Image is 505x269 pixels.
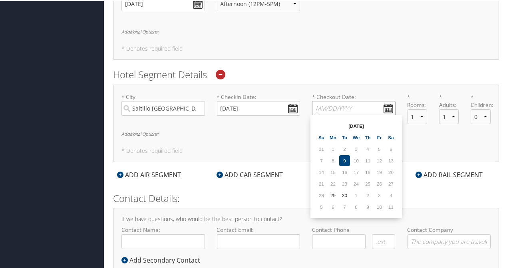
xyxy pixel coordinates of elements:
[374,154,385,165] td: 12
[121,92,205,115] label: * City
[374,201,385,212] td: 10
[316,189,327,200] td: 28
[312,92,396,115] label: * Checkout Date:
[339,143,350,154] td: 2
[121,216,491,221] h4: If we have questions, who would be the best person to contact?
[121,147,491,153] h5: * Denotes required field
[408,92,427,109] label: * Rooms:
[328,120,385,131] th: [DATE]
[312,100,396,115] input: * Checkout Date:
[386,201,396,212] td: 11
[217,233,300,248] input: Contact Email:
[328,178,338,188] td: 22
[362,201,373,212] td: 9
[213,169,287,179] div: ADD CAR SEGMENT
[386,131,396,142] th: Sa
[312,225,396,233] label: Contact Phone
[316,201,327,212] td: 5
[217,225,300,248] label: Contact Email:
[316,178,327,188] td: 21
[328,201,338,212] td: 6
[121,233,205,248] input: Contact Name:
[362,189,373,200] td: 2
[113,67,499,81] h2: Hotel Segment Details
[217,92,300,115] label: * Checkin Date:
[316,154,327,165] td: 7
[351,178,362,188] td: 24
[328,154,338,165] td: 8
[362,166,373,177] td: 18
[408,225,491,248] label: Contact Company
[316,143,327,154] td: 31
[351,166,362,177] td: 17
[121,29,491,33] h6: Additional Options:
[386,154,396,165] td: 13
[113,191,499,204] h2: Contact Details:
[386,178,396,188] td: 27
[316,131,327,142] th: Su
[362,131,373,142] th: Th
[217,100,300,115] input: * Checkin Date:
[351,154,362,165] td: 10
[339,189,350,200] td: 30
[121,255,204,264] div: Add Secondary Contact
[121,45,491,51] h5: * Denotes required field
[362,154,373,165] td: 11
[439,92,459,109] label: * Adults:
[113,169,185,179] div: ADD AIR SEGMENT
[471,92,490,109] label: * Children:
[386,166,396,177] td: 20
[372,233,396,248] input: .ext
[351,131,362,142] th: We
[339,154,350,165] td: 9
[374,143,385,154] td: 5
[374,189,385,200] td: 3
[121,225,205,248] label: Contact Name:
[374,178,385,188] td: 26
[316,166,327,177] td: 14
[328,166,338,177] td: 15
[351,189,362,200] td: 1
[412,169,487,179] div: ADD RAIL SEGMENT
[339,166,350,177] td: 16
[339,131,350,142] th: Tu
[328,131,338,142] th: Mo
[328,189,338,200] td: 29
[362,143,373,154] td: 4
[351,201,362,212] td: 8
[351,143,362,154] td: 3
[374,131,385,142] th: Fr
[408,233,491,248] input: Contact Company
[374,166,385,177] td: 19
[328,143,338,154] td: 1
[362,178,373,188] td: 25
[339,201,350,212] td: 7
[339,178,350,188] td: 23
[386,143,396,154] td: 6
[121,131,491,135] h6: Additional Options:
[386,189,396,200] td: 4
